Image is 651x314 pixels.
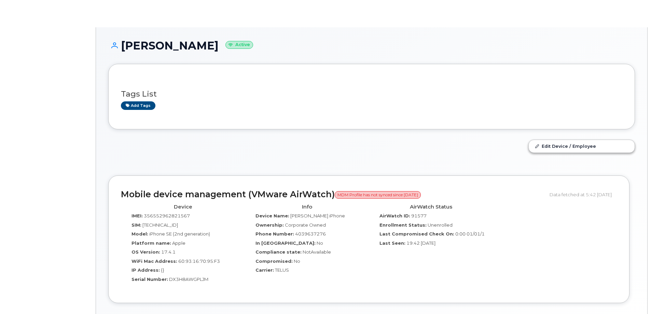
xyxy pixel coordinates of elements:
[161,249,176,255] span: 17.4.1
[379,213,410,219] label: AirWatch ID:
[131,231,148,237] label: Model:
[121,190,544,199] h2: Mobile device management (VMware AirWatch)
[149,231,210,237] span: iPhone SE (2nd generation)
[225,41,253,49] small: Active
[144,213,190,218] span: 356552962821567
[428,222,453,228] span: Unenrolled
[374,204,488,210] h4: AirWatch Status
[303,249,331,255] span: NotAvailable
[131,222,141,228] label: SIM:
[126,204,240,210] h4: Device
[250,204,364,210] h4: Info
[317,240,323,246] span: No
[290,213,345,218] span: [PERSON_NAME] iPhone
[255,222,284,228] label: Ownership:
[255,249,302,255] label: Compliance state:
[379,222,427,228] label: Enrollment Status:
[411,213,427,218] span: 91577
[275,267,289,273] span: TELUS
[379,240,405,246] label: Last Seen:
[550,188,617,201] div: Data fetched at 5:42 [DATE]
[455,231,485,237] span: 0:00 01/01/1
[255,258,293,265] label: Compromised:
[108,40,635,52] h1: [PERSON_NAME]
[121,101,155,110] a: Add tags
[335,191,421,199] span: MDM Profile has not synced since [DATE]
[131,213,143,219] label: IMEI:
[169,276,208,282] span: DX3H8AWGPLJM
[131,258,177,265] label: WiFi Mac Address:
[178,258,220,264] span: 60:93:16:70:95:F3
[295,231,326,237] span: 4039637276
[285,222,326,228] span: Corporate Owned
[161,267,164,273] span: {}
[172,240,185,246] span: Apple
[294,258,300,264] span: No
[255,267,274,273] label: Carrier:
[255,231,294,237] label: Phone Number:
[131,240,171,246] label: Platform name:
[529,140,635,152] a: Edit Device / Employee
[121,90,622,98] h3: Tags List
[379,231,454,237] label: Last Compromised Check On:
[255,240,316,246] label: In [GEOGRAPHIC_DATA]:
[131,276,168,283] label: Serial Number:
[131,249,160,255] label: OS Version:
[142,222,178,228] span: [TECHNICAL_ID]
[131,267,160,273] label: IP Address:
[406,240,435,246] span: 19:42 [DATE]
[255,213,289,219] label: Device Name:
